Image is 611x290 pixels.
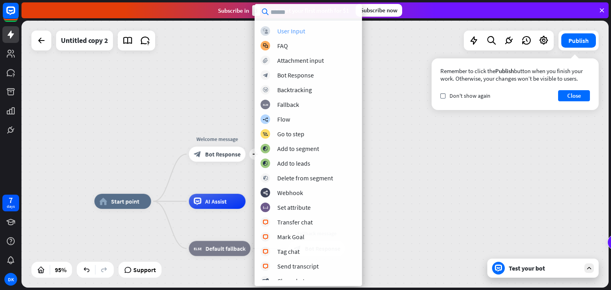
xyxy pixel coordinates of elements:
[263,176,268,181] i: block_delete_from_segment
[263,264,269,269] i: block_livechat
[7,204,15,209] div: days
[263,87,268,93] i: block_backtracking
[263,249,269,254] i: block_livechat
[356,4,402,17] div: Subscribe now
[263,146,268,151] i: block_add_to_segment
[263,102,268,107] i: block_fallback
[277,233,304,241] div: Mark Goal
[9,197,13,204] div: 7
[206,245,246,252] span: Default fallback
[263,161,268,166] i: block_add_to_segment
[277,247,300,255] div: Tag chat
[277,203,311,211] div: Set attribute
[111,197,139,205] span: Start point
[277,115,290,123] div: Flow
[218,5,349,16] div: Subscribe in days to get your first month for $1
[4,273,17,286] div: DK
[277,262,319,270] div: Send transcript
[277,130,304,138] div: Go to step
[495,67,514,75] span: Publish
[277,277,305,285] div: Close chat
[277,27,305,35] div: User Input
[263,29,268,34] i: block_user_input
[277,145,319,153] div: Add to segment
[263,43,268,48] i: block_faq
[277,159,310,167] div: Add to leads
[99,197,107,205] i: home_2
[263,131,268,137] i: block_goto
[263,220,269,225] i: block_livechat
[440,67,590,82] div: Remember to click the button when you finish your work. Otherwise, your changes won’t be visible ...
[183,135,251,143] div: Welcome message
[509,264,580,272] div: Test your bot
[277,71,314,79] div: Bot Response
[263,205,268,210] i: block_set_attribute
[263,117,268,122] i: builder_tree
[449,92,490,99] span: Don't show again
[263,58,268,63] i: block_attachment
[133,263,156,276] span: Support
[263,190,268,195] i: webhooks
[277,86,312,94] div: Backtracking
[277,56,324,64] div: Attachment input
[252,5,260,16] div: 3
[561,33,596,48] button: Publish
[6,3,30,27] button: Open LiveChat chat widget
[277,42,288,50] div: FAQ
[2,195,19,211] a: 7 days
[205,151,241,158] span: Bot Response
[252,151,258,157] i: plus
[558,90,590,101] button: Close
[262,278,269,284] i: block_close_chat
[277,189,303,197] div: Webhook
[277,101,299,108] div: Fallback
[205,197,227,205] span: AI Assist
[194,245,202,252] i: block_fallback
[194,151,201,158] i: block_bot_response
[263,73,268,78] i: block_bot_response
[53,263,69,276] div: 95%
[277,174,333,182] div: Delete from segment
[61,31,108,50] div: Untitled copy 2
[263,234,269,240] i: block_livechat
[277,218,313,226] div: Transfer chat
